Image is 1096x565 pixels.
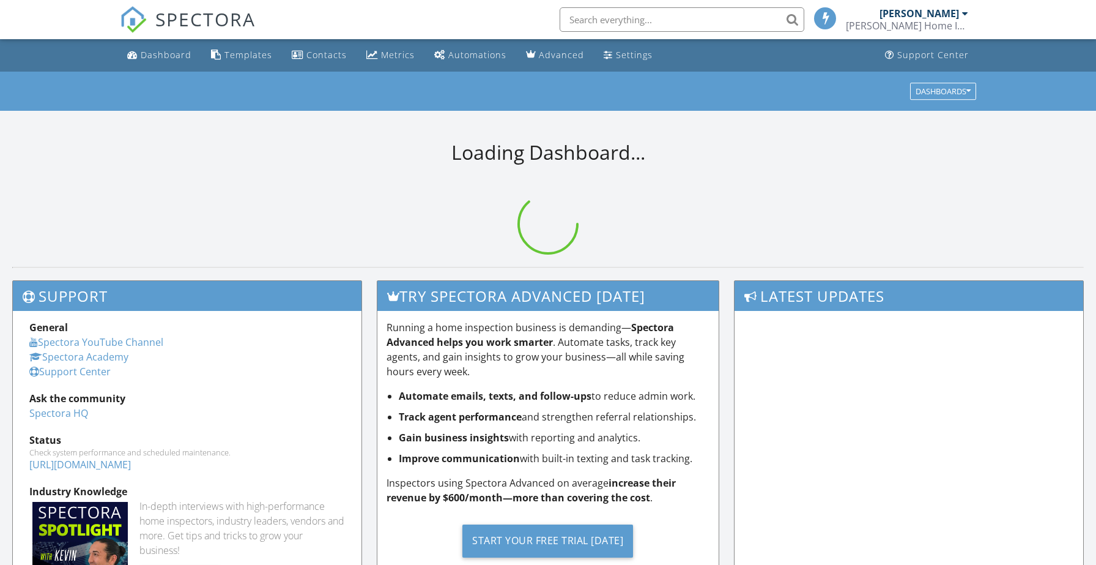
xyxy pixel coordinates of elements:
[29,484,345,499] div: Industry Knowledge
[122,44,196,67] a: Dashboard
[399,389,709,403] li: to reduce admin work.
[846,20,968,32] div: Watts Home Inspections of South Carolina
[399,430,709,445] li: with reporting and analytics.
[13,281,361,311] h3: Support
[120,17,256,42] a: SPECTORA
[880,44,974,67] a: Support Center
[306,49,347,61] div: Contacts
[399,431,509,444] strong: Gain business insights
[381,49,415,61] div: Metrics
[521,44,589,67] a: Advanced
[448,49,506,61] div: Automations
[599,44,657,67] a: Settings
[399,410,709,424] li: and strengthen referral relationships.
[29,365,111,378] a: Support Center
[897,49,969,61] div: Support Center
[399,389,591,403] strong: Automate emails, texts, and follow-ups
[399,451,709,466] li: with built-in texting and task tracking.
[29,391,345,406] div: Ask the community
[29,321,68,334] strong: General
[387,476,709,505] p: Inspectors using Spectora Advanced on average .
[224,49,272,61] div: Templates
[155,6,256,32] span: SPECTORA
[387,321,674,349] strong: Spectora Advanced helps you work smarter
[206,44,277,67] a: Templates
[735,281,1083,311] h3: Latest Updates
[29,350,128,364] a: Spectora Academy
[377,281,719,311] h3: Try spectora advanced [DATE]
[387,320,709,379] p: Running a home inspection business is demanding— . Automate tasks, track key agents, and gain ins...
[616,49,653,61] div: Settings
[462,525,633,558] div: Start Your Free Trial [DATE]
[910,83,976,100] button: Dashboards
[29,447,345,457] div: Check system performance and scheduled maintenance.
[120,6,147,33] img: The Best Home Inspection Software - Spectora
[29,406,88,420] a: Spectora HQ
[29,335,163,349] a: Spectora YouTube Channel
[429,44,511,67] a: Automations (Basic)
[29,458,131,471] a: [URL][DOMAIN_NAME]
[399,410,522,424] strong: Track agent performance
[287,44,352,67] a: Contacts
[139,499,345,558] div: In-depth interviews with high-performance home inspectors, industry leaders, vendors and more. Ge...
[141,49,191,61] div: Dashboard
[29,433,345,447] div: Status
[399,452,520,465] strong: Improve communication
[539,49,584,61] div: Advanced
[560,7,804,32] input: Search everything...
[387,476,676,504] strong: increase their revenue by $600/month—more than covering the cost
[879,7,959,20] div: [PERSON_NAME]
[916,87,971,95] div: Dashboards
[361,44,420,67] a: Metrics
